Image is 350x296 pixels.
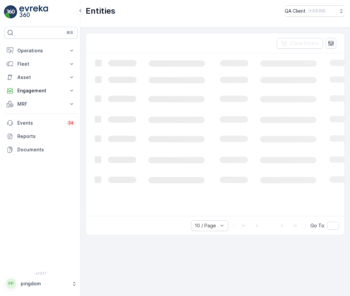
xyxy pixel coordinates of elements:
button: MRF [4,97,78,111]
a: Documents [4,143,78,156]
p: Clear Filters [290,40,319,47]
p: Entities [86,6,115,16]
button: Fleet [4,57,78,71]
div: PP [6,278,16,289]
img: logo_light-DOdMpM7g.png [19,5,48,19]
p: ( +03:00 ) [308,8,325,14]
button: QA Client(+03:00) [285,5,345,17]
button: Asset [4,71,78,84]
p: Engagement [17,87,64,94]
p: ⌘B [66,30,73,35]
a: Reports [4,130,78,143]
p: pingdom [21,280,68,287]
span: v 1.51.1 [4,271,78,275]
a: Events34 [4,116,78,130]
p: Reports [17,133,75,140]
p: Operations [17,47,64,54]
img: logo [4,5,17,19]
p: Events [17,120,63,126]
p: QA Client [285,8,306,14]
p: MRF [17,101,64,107]
button: Operations [4,44,78,57]
span: Go To [310,222,324,229]
p: Documents [17,146,75,153]
p: Asset [17,74,64,81]
button: PPpingdom [4,277,78,291]
button: Clear Filters [277,38,323,49]
button: Engagement [4,84,78,97]
p: 34 [68,120,74,126]
p: Fleet [17,61,64,67]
